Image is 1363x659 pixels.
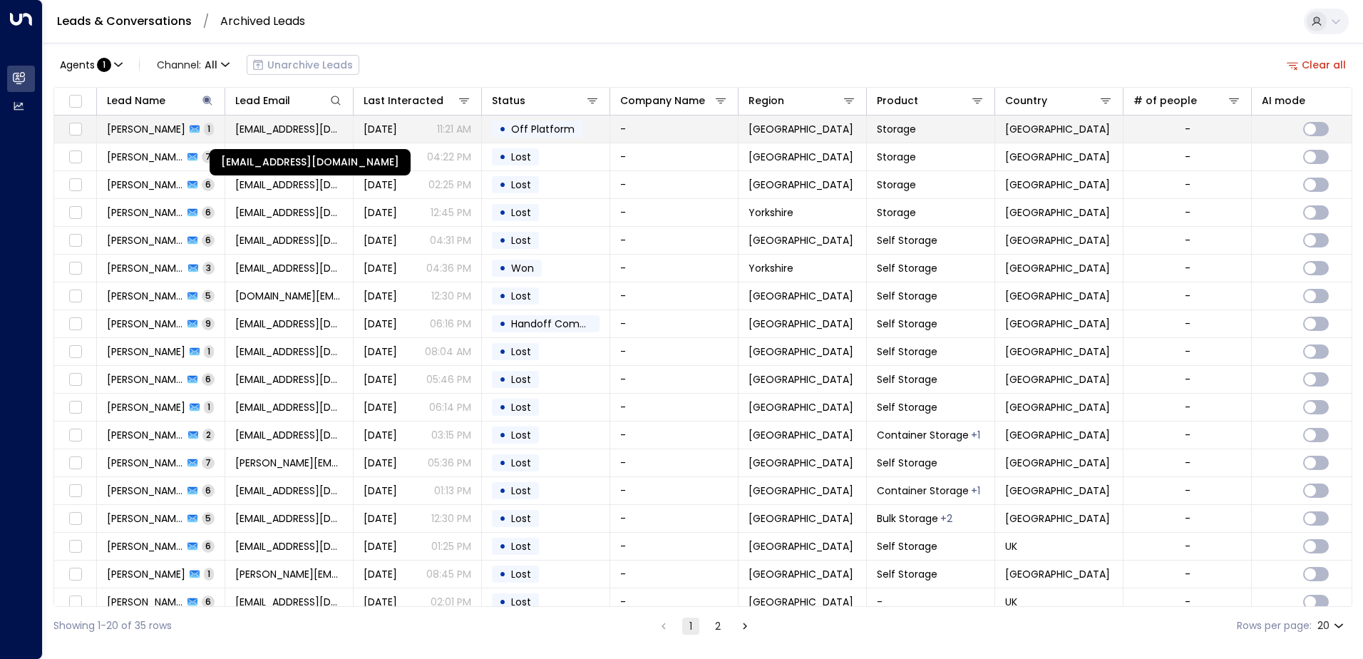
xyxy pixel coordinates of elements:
span: Nick Butt [107,317,183,331]
span: Nicky Brendon [107,539,183,553]
div: 20 [1317,615,1347,636]
div: • [499,339,506,364]
div: - [1185,372,1190,387]
span: Self Storage [877,233,937,247]
span: United Kingdom [1005,205,1110,220]
p: 04:36 PM [426,261,471,275]
span: Self Storage [877,567,937,581]
div: - [1185,261,1190,275]
span: 3 [202,262,215,274]
span: United Kingdom [1005,289,1110,303]
span: 1 [204,568,214,580]
div: - [1185,456,1190,470]
span: Shropshire [749,317,853,331]
td: - [610,338,739,365]
span: Toggle select row [66,538,84,556]
span: 6 [202,540,215,552]
span: 6 [202,234,215,246]
td: - [610,394,739,421]
span: All [205,59,217,71]
span: Nicki Bigham [107,372,183,387]
div: - [1185,178,1190,192]
td: - [610,199,739,226]
p: 12:30 PM [431,289,471,303]
div: • [499,256,506,280]
div: Lead Email [235,92,343,109]
span: nlowe666@gmail.com [235,484,343,498]
span: Lost [511,595,531,609]
span: Apr 23, 2025 [364,567,397,581]
span: 6 [202,596,215,608]
p: 06:14 PM [429,400,471,414]
span: United Kingdom [1005,317,1110,331]
span: Toggle select row [66,593,84,611]
span: Storage [877,150,916,164]
div: • [499,590,506,614]
span: nwoodgate@aol.com [235,178,343,192]
span: 1 [204,345,214,357]
div: AI mode [1262,92,1305,109]
span: Lost [511,567,531,581]
button: Go to next page [736,618,753,635]
span: Lost [511,456,531,470]
span: Jun 01, 2025 [364,289,397,303]
div: - [1185,567,1190,581]
span: Nicki Paly [107,289,183,303]
p: 08:04 AM [425,344,471,359]
div: - [1185,511,1190,526]
span: Toggle select row [66,315,84,333]
td: - [610,449,739,476]
span: Nick Howells [107,233,183,247]
span: Berkshire [749,233,853,247]
div: - [1185,595,1190,609]
td: - [610,310,739,337]
span: Self Storage [877,261,937,275]
td: - [610,588,739,615]
button: Agents:1 [53,55,128,75]
span: Nick Lowe [107,484,183,498]
span: Yorkshire [749,261,793,275]
div: Region [749,92,856,109]
div: - [1185,233,1190,247]
span: Self Storage [877,344,937,359]
div: Last Interacted [364,92,443,109]
button: Channel:All [151,55,235,75]
span: Zack Nickson [107,456,183,470]
span: jarred1987n@outlook.com [235,233,343,247]
span: Birmingham [749,484,853,498]
span: May 09, 2025 [364,456,397,470]
div: - [1185,400,1190,414]
span: United Kingdom [1005,150,1110,164]
div: Lead Email [235,92,290,109]
span: Surrey [749,372,853,387]
span: May 25, 2025 [364,372,397,387]
div: Last Interacted [364,92,471,109]
span: Lost [511,372,531,387]
span: United Kingdom [1005,567,1110,581]
td: - [610,171,739,198]
span: May 02, 2025 [364,344,397,359]
a: Archived Leads [220,13,305,29]
div: • [499,173,506,197]
span: zack.nickson@aol.co.uk [235,456,343,470]
div: • [499,312,506,336]
span: Shropshire [749,344,853,359]
span: United Kingdom [1005,261,1110,275]
span: Nicki Palyvou [107,428,184,442]
td: - [610,255,739,282]
span: Lost [511,428,531,442]
div: Country [1005,92,1113,109]
span: Storage [877,122,916,136]
span: Lost [511,484,531,498]
span: Lost [511,233,531,247]
p: 08:45 PM [426,567,471,581]
span: Nick Morrey [107,122,185,136]
td: - [610,227,739,254]
td: - [610,282,739,310]
span: nicash101@hotmail.co.uk [235,400,343,414]
p: 01:25 PM [431,539,471,553]
div: • [499,479,506,503]
div: Status [492,92,525,109]
p: 06:16 PM [430,317,471,331]
span: Toggle select row [66,566,84,583]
